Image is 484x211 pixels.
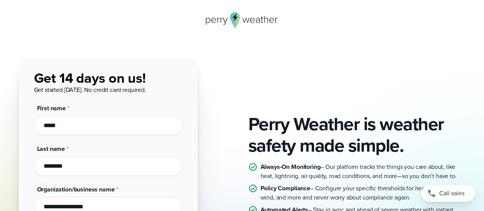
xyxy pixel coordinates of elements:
[37,144,65,153] span: Last name
[248,113,466,156] h2: Perry Weather is weather safety made simple.
[261,184,466,202] p: – Configure your specific thresholds for heat, lightning, wind, and more and never worry about co...
[421,185,475,202] a: Call sales
[439,189,464,198] span: Call sales
[37,104,66,113] span: First name
[37,185,115,194] span: Organization/business name
[261,162,466,181] p: – Our platform tracks the things you care about, like heat, lightning, air quality, road conditio...
[261,162,321,171] strong: Always-On Monitoring
[261,184,310,193] strong: Policy Compliance
[34,85,146,94] span: Get started [DATE]. No credit card required.
[34,68,146,88] span: Get 14 days on us!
